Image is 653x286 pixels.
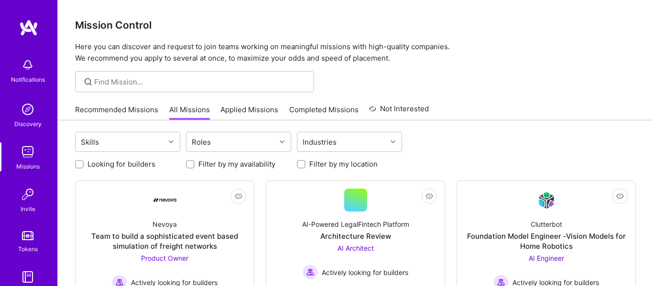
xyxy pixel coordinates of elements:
[289,105,359,120] a: Completed Missions
[280,139,284,144] i: icon Chevron
[535,189,558,212] img: Company Logo
[14,119,42,129] div: Discovery
[19,19,38,36] img: logo
[169,105,210,120] a: All Missions
[75,105,158,120] a: Recommended Missions
[11,74,45,85] div: Notifications
[303,265,318,280] img: Actively looking for builders
[18,100,37,119] img: discovery
[83,76,94,87] i: icon SearchGrey
[531,219,562,229] div: Clutterbot
[87,159,155,169] label: Looking for builders
[18,244,38,254] div: Tokens
[465,231,628,251] div: Foundation Model Engineer -Vision Models for Home Robotics
[198,159,275,169] label: Filter by my availability
[152,219,177,229] div: Nevoya
[220,105,278,120] a: Applied Missions
[75,19,636,31] h3: Mission Control
[529,254,564,262] span: AI Engineer
[141,254,188,262] span: Product Owner
[337,244,374,252] span: AI Architect
[322,267,408,277] span: Actively looking for builders
[22,231,33,240] img: tokens
[309,159,378,169] label: Filter by my location
[16,161,40,171] div: Missions
[320,231,391,241] div: Architecture Review
[300,135,339,149] div: Industries
[94,77,307,87] input: Find Mission...
[153,198,176,202] img: Company Logo
[18,185,37,204] img: Invite
[235,192,242,200] i: icon EyeClosed
[616,192,624,200] i: icon EyeClosed
[302,219,409,229] div: AI-Powered LegalFintech Platform
[21,204,35,214] div: Invite
[18,142,37,161] img: teamwork
[75,41,636,64] p: Here you can discover and request to join teams working on meaningful missions with high-quality ...
[189,135,213,149] div: Roles
[369,103,429,120] a: Not Interested
[18,55,37,74] img: bell
[425,192,433,200] i: icon EyeClosed
[78,135,101,149] div: Skills
[391,139,395,144] i: icon Chevron
[169,139,174,144] i: icon Chevron
[83,231,246,251] div: Team to build a sophisticated event based simulation of freight networks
